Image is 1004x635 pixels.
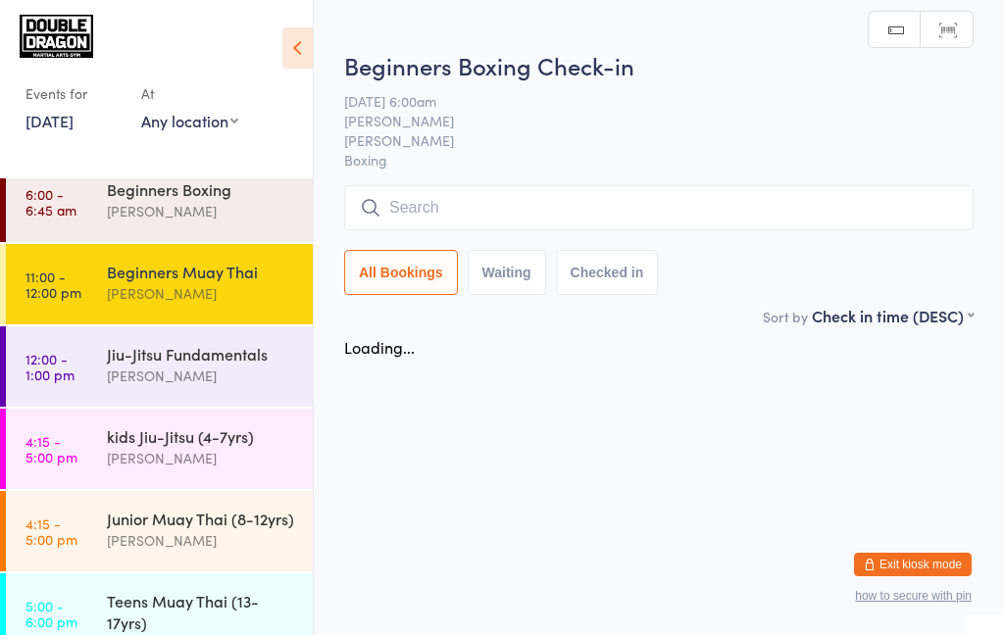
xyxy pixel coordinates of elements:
[344,111,943,130] span: [PERSON_NAME]
[468,250,546,295] button: Waiting
[25,433,77,464] time: 4:15 - 5:00 pm
[344,130,943,150] span: [PERSON_NAME]
[344,150,974,170] span: Boxing
[344,91,943,111] span: [DATE] 6:00am
[25,110,74,131] a: [DATE]
[141,110,238,131] div: Any location
[107,529,296,552] div: [PERSON_NAME]
[6,491,313,571] a: 4:15 -5:00 pmJunior Muay Thai (8-12yrs)[PERSON_NAME]
[107,343,296,365] div: Jiu-Jitsu Fundamentals
[25,77,122,110] div: Events for
[855,589,972,603] button: how to secure with pin
[107,365,296,387] div: [PERSON_NAME]
[344,185,974,230] input: Search
[107,261,296,282] div: Beginners Muay Thai
[854,553,972,576] button: Exit kiosk mode
[25,515,77,547] time: 4:15 - 5:00 pm
[107,282,296,305] div: [PERSON_NAME]
[6,244,313,324] a: 11:00 -12:00 pmBeginners Muay Thai[PERSON_NAME]
[344,49,974,81] h2: Beginners Boxing Check-in
[107,425,296,447] div: kids Jiu-Jitsu (4-7yrs)
[107,590,296,633] div: Teens Muay Thai (13-17yrs)
[107,508,296,529] div: Junior Muay Thai (8-12yrs)
[107,200,296,222] div: [PERSON_NAME]
[20,15,93,58] img: Double Dragon Gym
[6,326,313,407] a: 12:00 -1:00 pmJiu-Jitsu Fundamentals[PERSON_NAME]
[25,598,77,629] time: 5:00 - 6:00 pm
[6,162,313,242] a: 6:00 -6:45 amBeginners Boxing[PERSON_NAME]
[763,307,808,326] label: Sort by
[107,447,296,469] div: [PERSON_NAME]
[25,186,76,218] time: 6:00 - 6:45 am
[812,305,974,326] div: Check in time (DESC)
[107,178,296,200] div: Beginners Boxing
[25,351,75,382] time: 12:00 - 1:00 pm
[141,77,238,110] div: At
[556,250,659,295] button: Checked in
[344,250,458,295] button: All Bookings
[344,336,415,358] div: Loading...
[6,409,313,489] a: 4:15 -5:00 pmkids Jiu-Jitsu (4-7yrs)[PERSON_NAME]
[25,269,81,300] time: 11:00 - 12:00 pm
